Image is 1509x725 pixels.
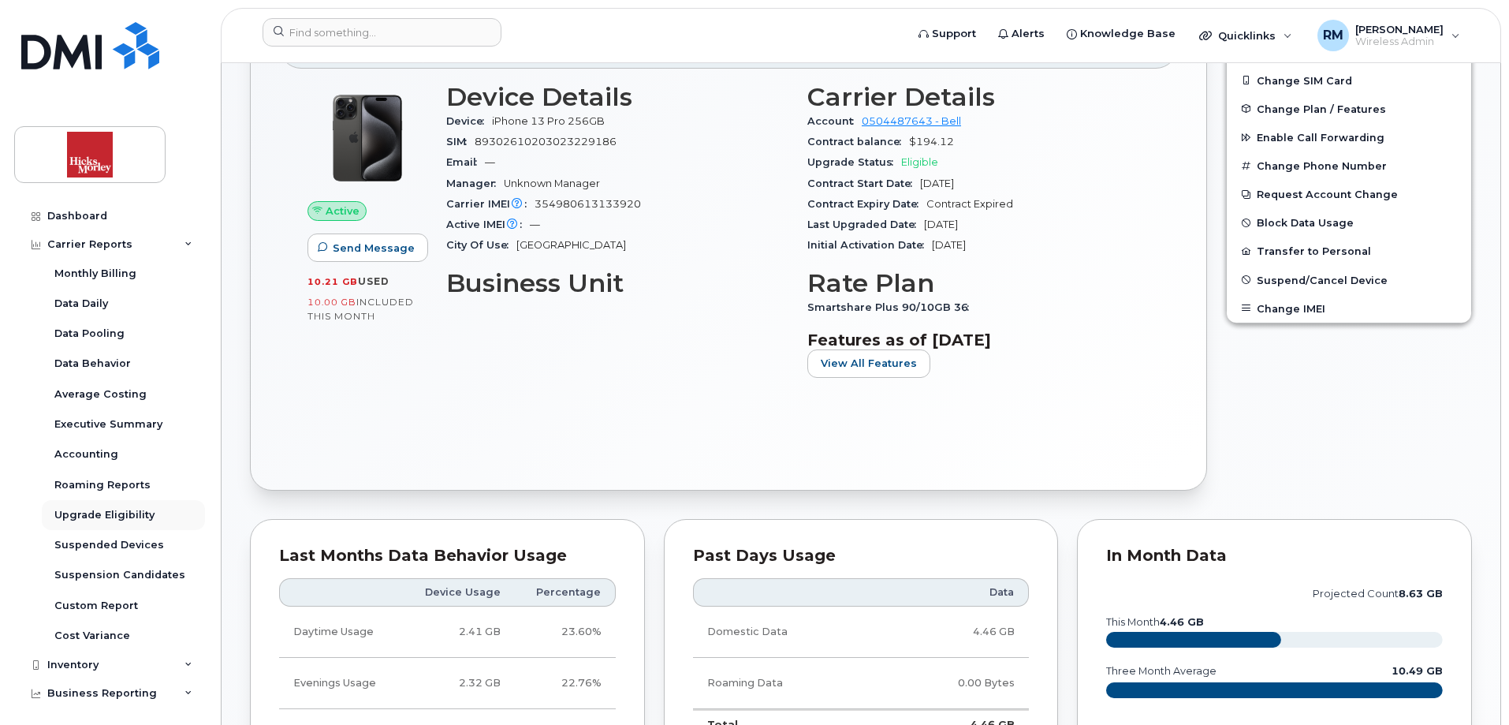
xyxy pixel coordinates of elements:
div: Quicklinks [1188,20,1303,51]
div: Past Days Usage [693,548,1030,564]
tspan: 8.63 GB [1399,588,1443,600]
span: — [530,219,540,230]
span: Manager [446,178,504,189]
span: Send Message [333,241,415,256]
span: 89302610203023229186 [475,136,617,148]
span: — [485,156,495,168]
span: Support [932,26,976,42]
span: included this month [307,296,414,322]
div: Last Months Data Behavior Usage [279,548,616,564]
span: Contract Start Date [807,178,920,189]
h3: Rate Plan [807,269,1149,297]
span: [PERSON_NAME] [1355,23,1444,36]
th: Device Usage [403,578,515,607]
text: three month average [1105,665,1217,677]
span: Device [446,115,492,127]
h3: Device Details [446,83,788,111]
button: Change Phone Number [1227,151,1471,180]
span: iPhone 13 Pro 256GB [492,115,605,127]
span: Quicklinks [1218,29,1276,42]
span: Last Upgraded Date [807,219,924,230]
h3: Business Unit [446,269,788,297]
text: projected count [1313,588,1443,600]
button: View All Features [807,349,930,378]
span: SIM [446,136,475,148]
iframe: Messenger Launcher [1440,656,1497,713]
a: Knowledge Base [1056,18,1187,50]
span: Account [807,115,862,127]
h3: Features as of [DATE] [807,331,1149,349]
td: 2.32 GB [403,658,515,709]
td: 4.46 GB [881,607,1029,658]
div: In Month Data [1106,548,1443,564]
span: Change Plan / Features [1257,103,1386,114]
input: Find something... [263,18,501,47]
span: Upgrade Status [807,156,901,168]
button: Transfer to Personal [1227,237,1471,265]
td: Evenings Usage [279,658,403,709]
span: Active [326,204,360,219]
span: Contract Expiry Date [807,198,926,210]
button: Change Plan / Features [1227,95,1471,123]
span: 10.21 GB [307,276,358,287]
td: 22.76% [515,658,616,709]
span: View All Features [821,356,917,371]
button: Block Data Usage [1227,208,1471,237]
span: $194.12 [909,136,954,148]
tr: Weekdays from 6:00pm to 8:00am [279,658,616,709]
td: 23.60% [515,607,616,658]
td: Daytime Usage [279,607,403,658]
div: Ronan McAvoy [1306,20,1471,51]
span: Suspend/Cancel Device [1257,274,1388,286]
text: 10.49 GB [1392,665,1443,677]
span: Alerts [1012,26,1045,42]
h3: Carrier Details [807,83,1149,111]
img: iPhone_15_Pro_Black.png [320,91,415,185]
span: Carrier IMEI [446,198,535,210]
td: 2.41 GB [403,607,515,658]
span: Initial Activation Date [807,239,932,251]
span: City Of Use [446,239,516,251]
a: Alerts [987,18,1056,50]
span: Active IMEI [446,219,530,230]
a: 0504487643 - Bell [862,115,961,127]
span: Contract balance [807,136,909,148]
th: Percentage [515,578,616,607]
span: Email [446,156,485,168]
span: 354980613133920 [535,198,641,210]
th: Data [881,578,1029,607]
span: Eligible [901,156,938,168]
span: [DATE] [924,219,958,230]
button: Change SIM Card [1227,66,1471,95]
a: Support [907,18,987,50]
span: [DATE] [920,178,954,189]
span: Enable Call Forwarding [1257,132,1384,144]
td: 0.00 Bytes [881,658,1029,709]
span: Contract Expired [926,198,1013,210]
button: Suspend/Cancel Device [1227,266,1471,294]
span: 10.00 GB [307,297,356,308]
button: Enable Call Forwarding [1227,123,1471,151]
span: [GEOGRAPHIC_DATA] [516,239,626,251]
span: Smartshare Plus 90/10GB 36 [807,301,977,313]
span: Unknown Manager [504,178,600,189]
td: Domestic Data [693,607,881,658]
tspan: 4.46 GB [1160,616,1204,628]
span: Wireless Admin [1355,36,1444,48]
button: Send Message [307,234,428,262]
button: Change IMEI [1227,294,1471,323]
span: Knowledge Base [1080,26,1176,42]
button: Request Account Change [1227,180,1471,208]
td: Roaming Data [693,658,881,709]
span: [DATE] [932,239,966,251]
text: this month [1105,616,1204,628]
span: used [358,275,389,287]
span: RM [1323,26,1343,45]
